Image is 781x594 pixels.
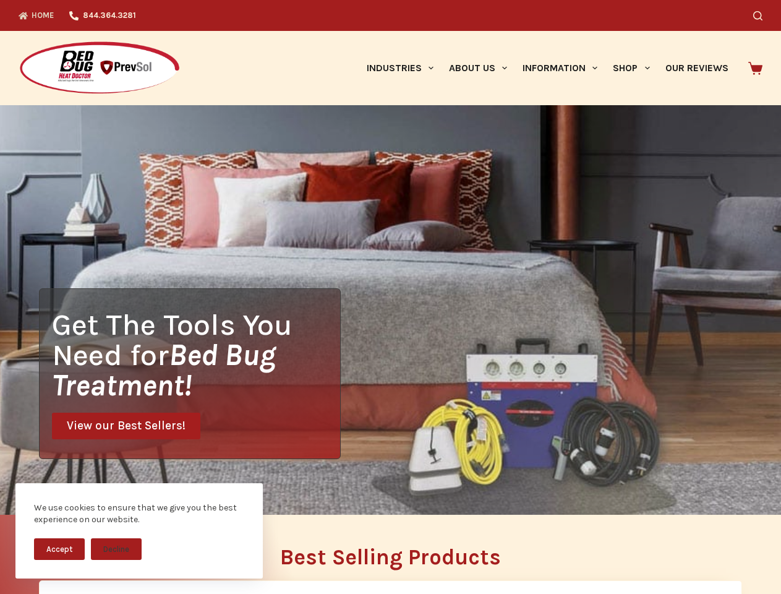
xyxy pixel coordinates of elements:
[605,31,657,105] a: Shop
[441,31,514,105] a: About Us
[34,502,244,526] div: We use cookies to ensure that we give you the best experience on our website.
[91,538,142,560] button: Decline
[34,538,85,560] button: Accept
[39,546,742,568] h2: Best Selling Products
[19,41,181,96] img: Prevsol/Bed Bug Heat Doctor
[657,31,736,105] a: Our Reviews
[67,420,186,432] span: View our Best Sellers!
[52,413,200,439] a: View our Best Sellers!
[359,31,736,105] nav: Primary
[359,31,441,105] a: Industries
[52,309,340,400] h1: Get The Tools You Need for
[52,337,276,403] i: Bed Bug Treatment!
[515,31,605,105] a: Information
[753,11,762,20] button: Search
